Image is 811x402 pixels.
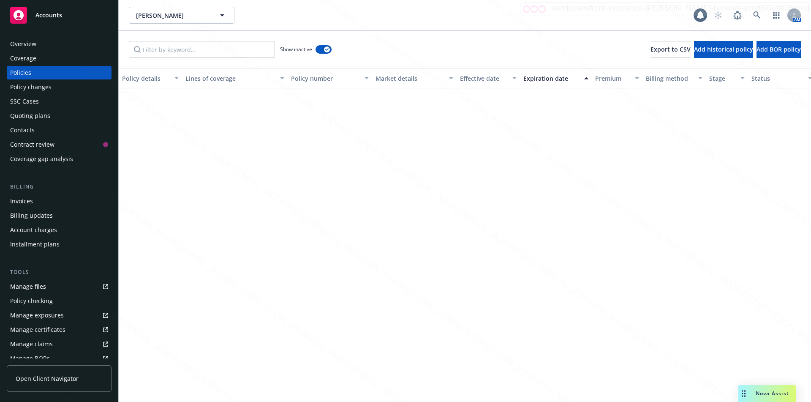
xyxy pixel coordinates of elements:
div: Expiration date [523,74,579,83]
a: Contract review [7,138,112,151]
div: Manage claims [10,337,53,351]
button: Effective date [457,68,520,88]
span: Accounts [35,12,62,19]
a: Policy checking [7,294,112,308]
a: Manage exposures [7,309,112,322]
div: Drag to move [738,385,749,402]
button: Market details [372,68,457,88]
a: SSC Cases [7,95,112,108]
div: Coverage gap analysis [10,152,73,166]
a: Manage files [7,280,112,293]
div: Manage files [10,280,46,293]
span: Nova Assist [756,390,789,397]
div: Coverage [10,52,36,65]
div: Billing updates [10,209,53,222]
a: Contacts [7,123,112,137]
button: Nova Assist [738,385,796,402]
div: Contacts [10,123,35,137]
a: Search [748,7,765,24]
a: Coverage [7,52,112,65]
div: Invoices [10,194,33,208]
a: Installment plans [7,238,112,251]
button: Lines of coverage [182,68,288,88]
div: Manage BORs [10,352,50,365]
button: Policy number [288,68,372,88]
a: Policies [7,66,112,79]
div: Account charges [10,223,57,237]
div: Quoting plans [10,109,50,123]
a: Start snowing [710,7,727,24]
a: Policy changes [7,80,112,94]
a: Manage BORs [7,352,112,365]
button: Add historical policy [694,41,753,58]
span: Add BOR policy [757,45,801,53]
div: Billing method [646,74,693,83]
a: Accounts [7,3,112,27]
div: Stage [709,74,735,83]
div: Billing [7,183,112,191]
a: Switch app [768,7,785,24]
a: Overview [7,37,112,51]
div: Policy details [122,74,169,83]
div: Installment plans [10,238,60,251]
a: Invoices [7,194,112,208]
div: Market details [376,74,444,83]
span: Export to CSV [650,45,691,53]
a: Manage claims [7,337,112,351]
span: [PERSON_NAME] [136,11,209,20]
div: Policies [10,66,31,79]
input: Filter by keyword... [129,41,275,58]
div: Status [751,74,803,83]
a: Quoting plans [7,109,112,123]
span: Open Client Navigator [16,374,79,383]
div: Tools [7,268,112,276]
button: Expiration date [520,68,592,88]
div: Policy checking [10,294,53,308]
a: Account charges [7,223,112,237]
div: Lines of coverage [185,74,275,83]
button: [PERSON_NAME] [129,7,234,24]
a: Manage certificates [7,323,112,336]
a: Coverage gap analysis [7,152,112,166]
div: Contract review [10,138,54,151]
button: Policy details [119,68,182,88]
button: Billing method [642,68,706,88]
div: Overview [10,37,36,51]
div: Policy changes [10,80,52,94]
div: SSC Cases [10,95,39,108]
div: Effective date [460,74,507,83]
button: Export to CSV [650,41,691,58]
a: Billing updates [7,209,112,222]
button: Stage [706,68,748,88]
span: Show inactive [280,46,312,53]
a: Report a Bug [729,7,746,24]
div: Premium [595,74,630,83]
div: Policy number [291,74,359,83]
div: Manage exposures [10,309,64,322]
button: Premium [592,68,642,88]
span: Add historical policy [694,45,753,53]
button: Add BOR policy [757,41,801,58]
div: Manage certificates [10,323,65,336]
